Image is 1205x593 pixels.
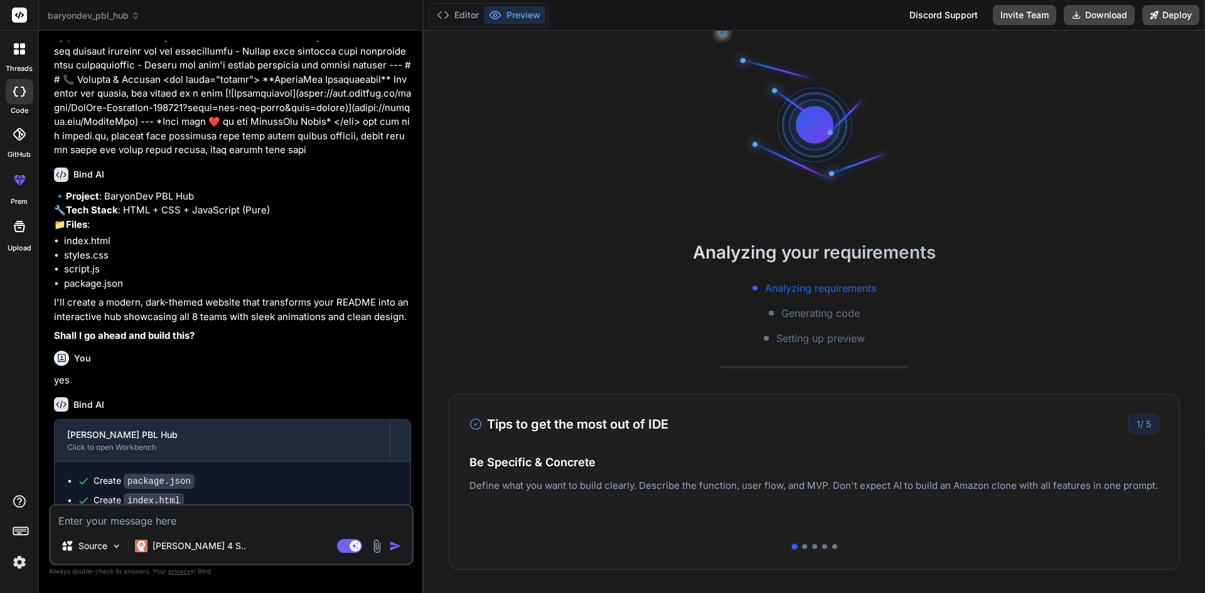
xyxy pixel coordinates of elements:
li: script.js [64,262,411,277]
button: Download [1064,5,1135,25]
div: Discord Support [902,5,985,25]
label: GitHub [8,149,31,160]
img: Pick Models [111,541,122,552]
label: Upload [8,243,31,254]
div: / [1128,414,1159,434]
li: styles.css [64,248,411,263]
strong: Files [66,218,87,230]
strong: Tech Stack [66,204,118,216]
li: package.json [64,277,411,291]
h6: You [74,352,91,365]
strong: Project [66,190,99,202]
strong: Shall I go ahead and build this? [54,329,195,341]
img: attachment [370,539,384,553]
h4: Be Specific & Concrete [469,454,1159,471]
label: threads [6,63,33,74]
span: Generating code [781,306,860,321]
p: [PERSON_NAME] 4 S.. [153,540,246,552]
img: settings [9,552,30,573]
button: Deploy [1142,5,1199,25]
span: privacy [168,567,191,575]
label: code [11,105,28,116]
img: Claude 4 Sonnet [135,540,147,552]
code: index.html [124,493,184,508]
label: prem [11,196,28,207]
p: Source [78,540,107,552]
button: Editor [432,6,484,24]
li: index.html [64,234,411,248]
h6: Bind AI [73,168,104,181]
p: I'll create a modern, dark-themed website that transforms your README into an interactive hub sho... [54,296,411,324]
span: Setting up preview [776,331,865,346]
div: Create [94,474,195,488]
span: 1 [1137,419,1140,429]
h3: Tips to get the most out of IDE [469,415,668,434]
span: baryondev_pbl_hub [48,9,140,22]
button: [PERSON_NAME] PBL HubClick to open Workbench [55,420,390,461]
button: Invite Team [993,5,1056,25]
div: Create [94,494,184,507]
div: [PERSON_NAME] PBL Hub [67,429,377,441]
p: 🔹 : BaryonDev PBL Hub 🔧 : HTML + CSS + JavaScript (Pure) 📁 : [54,190,411,232]
img: icon [389,540,402,552]
button: Preview [484,6,545,24]
h2: Analyzing your requirements [424,239,1205,265]
p: yes [54,373,411,388]
p: Always double-check its answers. Your in Bind [49,565,414,577]
span: Analyzing requirements [765,280,876,296]
h6: Bind AI [73,398,104,411]
div: Click to open Workbench [67,442,377,452]
code: package.json [124,474,195,489]
span: 5 [1146,419,1151,429]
